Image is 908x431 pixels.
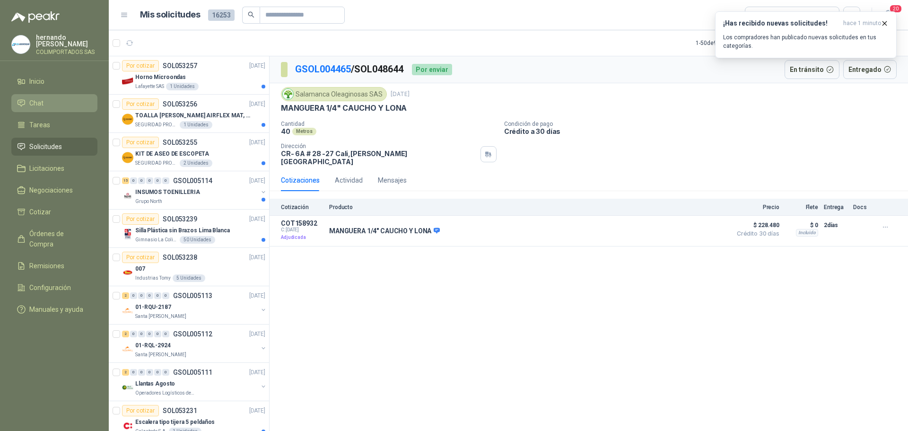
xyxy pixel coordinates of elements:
[378,175,407,185] div: Mensajes
[135,111,253,120] p: TOALLA [PERSON_NAME] AIRFLEX MAT, 100MT-DISPENSADOR- caja x6
[163,139,197,146] p: SOL053255
[504,121,904,127] p: Condición de pago
[122,114,133,125] img: Company Logo
[11,257,97,275] a: Remisiones
[154,292,161,299] div: 0
[173,292,212,299] p: GSOL005113
[135,389,195,397] p: Operadores Logísticos del Caribe
[162,177,169,184] div: 0
[249,215,265,224] p: [DATE]
[283,89,293,99] img: Company Logo
[130,369,137,376] div: 0
[796,229,818,237] div: Incluido
[122,290,267,320] a: 2 0 0 0 0 0 GSOL005113[DATE] Company Logo01-RQU-2187Santa [PERSON_NAME]
[135,150,209,158] p: KIT DE ASEO DE ESCOPETA
[880,7,897,24] button: 20
[29,185,73,195] span: Negociaciones
[130,177,137,184] div: 0
[281,103,407,113] p: MANGUERA 1/4" CAUCHO Y LONA
[180,121,212,129] div: 1 Unidades
[122,152,133,163] img: Company Logo
[135,188,200,197] p: INSUMOS TOENILLERIA
[135,121,178,129] p: SEGURIDAD PROVISER LTDA
[248,11,254,18] span: search
[11,94,97,112] a: Chat
[824,204,847,211] p: Entrega
[146,369,153,376] div: 0
[122,190,133,202] img: Company Logo
[696,35,757,51] div: 1 - 50 de 9638
[29,141,62,152] span: Solicitudes
[824,220,847,231] p: 2 días
[11,181,97,199] a: Negociaciones
[29,229,88,249] span: Órdenes de Compra
[335,175,363,185] div: Actividad
[166,83,199,90] div: 1 Unidades
[122,292,129,299] div: 2
[154,369,161,376] div: 0
[715,11,897,58] button: ¡Has recibido nuevas solicitudes!hace 1 minuto Los compradores han publicado nuevas solicitudes e...
[29,304,83,315] span: Manuales y ayuda
[249,100,265,109] p: [DATE]
[785,204,818,211] p: Flete
[281,150,477,166] p: CR- 6A # 28 -27 Cali , [PERSON_NAME][GEOGRAPHIC_DATA]
[249,330,265,339] p: [DATE]
[135,274,171,282] p: Industrias Tomy
[122,367,267,397] a: 2 0 0 0 0 0 GSOL005111[DATE] Company LogoLlantas AgostoOperadores Logísticos del Caribe
[138,331,145,337] div: 0
[173,369,212,376] p: GSOL005111
[146,331,153,337] div: 0
[135,159,178,167] p: SEGURIDAD PROVISER LTDA
[295,63,351,75] a: GSOL004465
[135,379,175,388] p: Llantas Agosto
[162,331,169,337] div: 0
[29,261,64,271] span: Remisiones
[281,143,477,150] p: Dirección
[29,98,44,108] span: Chat
[249,253,265,262] p: [DATE]
[180,236,215,244] div: 50 Unidades
[135,198,162,205] p: Grupo North
[11,72,97,90] a: Inicio
[11,116,97,134] a: Tareas
[281,227,323,233] span: C: [DATE]
[122,267,133,278] img: Company Logo
[163,216,197,222] p: SOL053239
[889,4,902,13] span: 20
[29,76,44,87] span: Inicio
[329,204,726,211] p: Producto
[504,127,904,135] p: Crédito a 30 días
[122,405,159,416] div: Por cotizar
[122,177,129,184] div: 15
[11,279,97,297] a: Configuración
[853,204,872,211] p: Docs
[109,95,269,133] a: Por cotizarSOL053256[DATE] Company LogoTOALLA [PERSON_NAME] AIRFLEX MAT, 100MT-DISPENSADOR- caja ...
[122,252,159,263] div: Por cotizar
[11,159,97,177] a: Licitaciones
[843,60,897,79] button: Entregado
[208,9,235,21] span: 16253
[173,274,205,282] div: 5 Unidades
[122,328,267,359] a: 2 0 0 0 0 0 GSOL005112[DATE] Company Logo01-RQL-2924Santa [PERSON_NAME]
[122,343,133,355] img: Company Logo
[281,121,497,127] p: Cantidad
[292,128,316,135] div: Metros
[122,98,159,110] div: Por cotizar
[162,292,169,299] div: 0
[109,56,269,95] a: Por cotizarSOL053257[DATE] Company LogoHorno MicroondasLafayette SAS1 Unidades
[135,264,145,273] p: 007
[785,60,839,79] button: En tránsito
[249,406,265,415] p: [DATE]
[281,233,323,242] p: Adjudicada
[122,331,129,337] div: 2
[11,203,97,221] a: Cotizar
[732,231,779,237] span: Crédito 30 días
[36,34,97,47] p: hernando [PERSON_NAME]
[281,127,290,135] p: 40
[785,220,818,231] p: $ 0
[135,236,178,244] p: Gimnasio La Colina
[12,35,30,53] img: Company Logo
[163,254,197,261] p: SOL053238
[29,120,50,130] span: Tareas
[173,331,212,337] p: GSOL005112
